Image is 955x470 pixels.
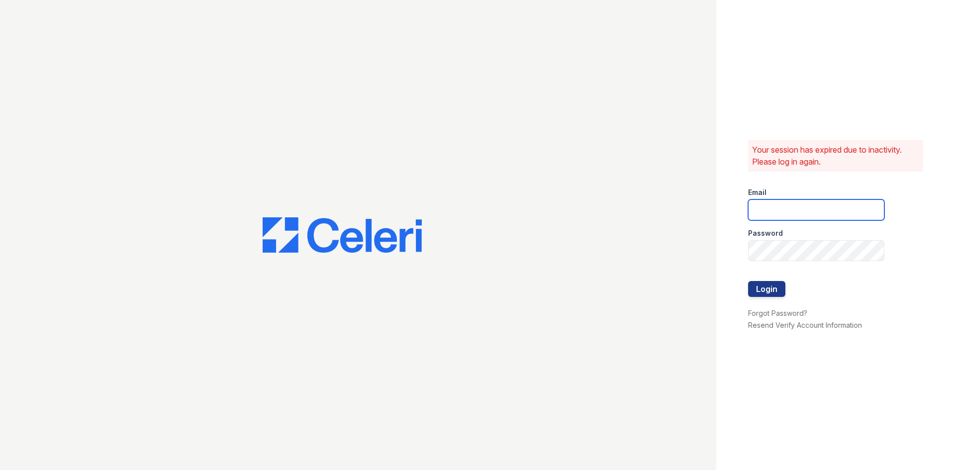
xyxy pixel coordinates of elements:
[748,309,807,317] a: Forgot Password?
[748,228,783,238] label: Password
[263,217,422,253] img: CE_Logo_Blue-a8612792a0a2168367f1c8372b55b34899dd931a85d93a1a3d3e32e68fde9ad4.png
[748,281,785,297] button: Login
[748,188,766,197] label: Email
[748,321,862,329] a: Resend Verify Account Information
[752,144,919,168] p: Your session has expired due to inactivity. Please log in again.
